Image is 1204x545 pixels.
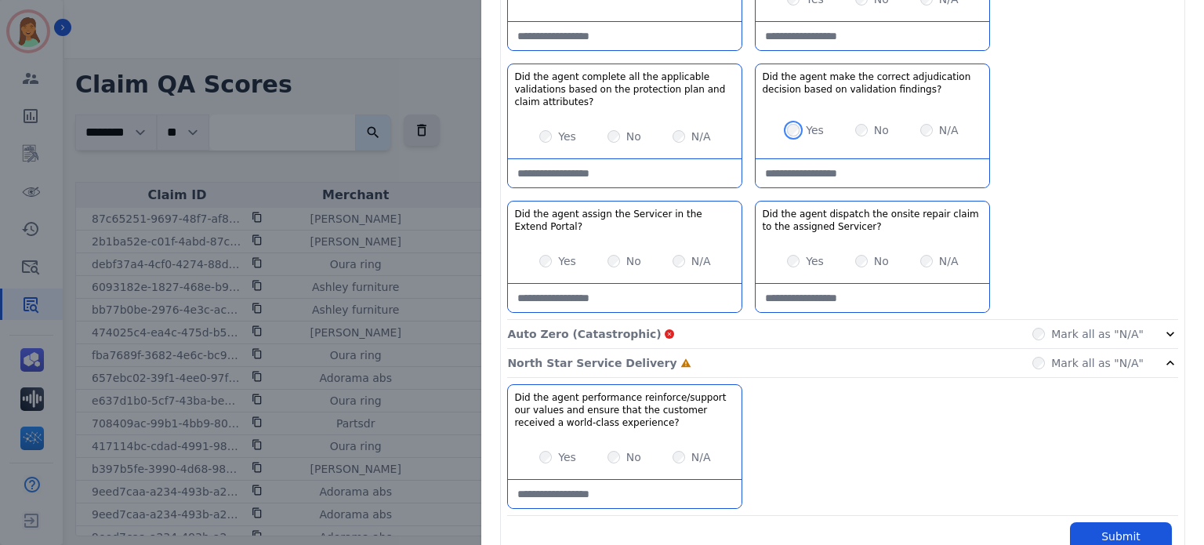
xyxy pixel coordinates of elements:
h3: Did the agent assign the Servicer in the Extend Portal? [514,208,735,233]
label: N/A [939,122,959,138]
label: Mark all as "N/A" [1051,326,1144,342]
label: N/A [939,253,959,269]
h3: Did the agent performance reinforce/support our values and ensure that the customer received a wo... [514,391,735,429]
h3: Did the agent make the correct adjudication decision based on validation findings? [762,71,983,96]
h3: Did the agent complete all the applicable validations based on the protection plan and claim attr... [514,71,735,108]
label: No [626,253,641,269]
p: Auto Zero (Catastrophic) [507,326,661,342]
label: N/A [691,129,711,144]
label: Yes [558,129,576,144]
label: No [874,253,889,269]
label: No [874,122,889,138]
label: No [626,449,641,465]
label: N/A [691,449,711,465]
label: Yes [558,449,576,465]
label: Mark all as "N/A" [1051,355,1144,371]
h3: Did the agent dispatch the onsite repair claim to the assigned Servicer? [762,208,983,233]
label: N/A [691,253,711,269]
p: North Star Service Delivery [507,355,676,371]
label: No [626,129,641,144]
label: Yes [558,253,576,269]
label: Yes [806,253,824,269]
label: Yes [806,122,824,138]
